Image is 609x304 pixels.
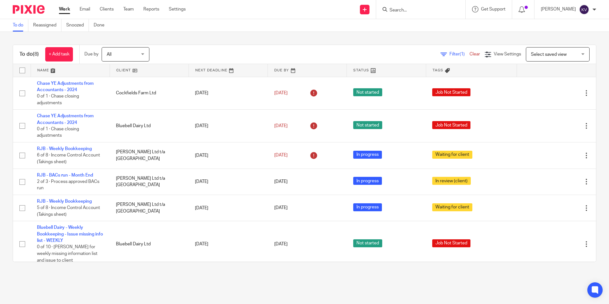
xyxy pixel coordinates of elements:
span: In progress [353,177,382,185]
span: [DATE] [274,153,288,158]
td: Cockfields Farm Ltd [110,77,189,110]
input: Search [389,8,446,13]
a: RJB - BACs run - Month End [37,173,93,177]
span: [DATE] [274,124,288,128]
span: All [107,52,111,57]
h1: To do [19,51,39,58]
span: 0 of 1 · Chase closing adjustments [37,127,79,138]
a: Bluebell Dairy - Weekly Bookkeeping - Issue missing info list - WEEKLY [37,225,103,243]
p: Due by [84,51,98,57]
a: Clear [469,52,480,56]
span: (1) [460,52,465,56]
a: Done [94,19,109,32]
a: Work [59,6,70,12]
span: In progress [353,151,382,159]
span: [DATE] [274,242,288,246]
img: svg%3E [579,4,589,15]
span: 0 of 10 · [PERSON_NAME] for weekly missing information list and issue to client [37,245,97,263]
span: View Settings [494,52,521,56]
td: Bluebell Dairy Ltd [110,110,189,142]
a: To do [13,19,28,32]
span: [DATE] [274,206,288,210]
img: Pixie [13,5,45,14]
span: Not started [353,121,382,129]
span: 6 of 8 · Income Control Account (Takings sheet) [37,153,100,164]
td: [DATE] [189,77,268,110]
td: [DATE] [189,142,268,169]
td: [DATE] [189,195,268,221]
span: Job Not Started [432,239,470,247]
td: [DATE] [189,110,268,142]
span: (8) [33,52,39,57]
span: Not started [353,88,382,96]
span: [DATE] [274,91,288,95]
span: [DATE] [274,179,288,184]
span: Waiting for client [432,151,472,159]
span: Not started [353,239,382,247]
a: Settings [169,6,186,12]
span: 5 of 8 · Income Control Account (Takings sheet) [37,206,100,217]
a: Snoozed [66,19,89,32]
span: Waiting for client [432,203,472,211]
a: Chase YE Adjustments from Accountants - 2024 [37,81,94,92]
td: [DATE] [189,169,268,195]
a: RJB - Weekly Bookkeeping [37,147,92,151]
a: Chase YE Adjustments from Accountants - 2024 [37,114,94,125]
a: Reassigned [33,19,61,32]
a: Team [123,6,134,12]
p: [PERSON_NAME] [541,6,576,12]
td: [PERSON_NAME] Ltd t/a [GEOGRAPHIC_DATA] [110,142,189,169]
a: + Add task [45,47,73,62]
a: Clients [100,6,114,12]
a: Reports [143,6,159,12]
span: Tags [433,69,443,72]
span: Select saved view [531,52,567,57]
span: Job Not Started [432,88,470,96]
span: In review (client) [432,177,471,185]
a: Email [80,6,90,12]
span: 0 of 1 · Chase closing adjustments [37,94,79,105]
span: In progress [353,203,382,211]
span: Get Support [481,7,505,11]
td: Bluebell Dairy Ltd [110,221,189,267]
td: [DATE] [189,221,268,267]
td: [PERSON_NAME] Ltd t/a [GEOGRAPHIC_DATA] [110,169,189,195]
span: 2 of 3 · Process approved BACs run [37,179,99,191]
td: [PERSON_NAME] Ltd t/a [GEOGRAPHIC_DATA] [110,195,189,221]
span: Filter [449,52,469,56]
span: Job Not Started [432,121,470,129]
a: RJB - Weekly Bookkeeping [37,199,92,204]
